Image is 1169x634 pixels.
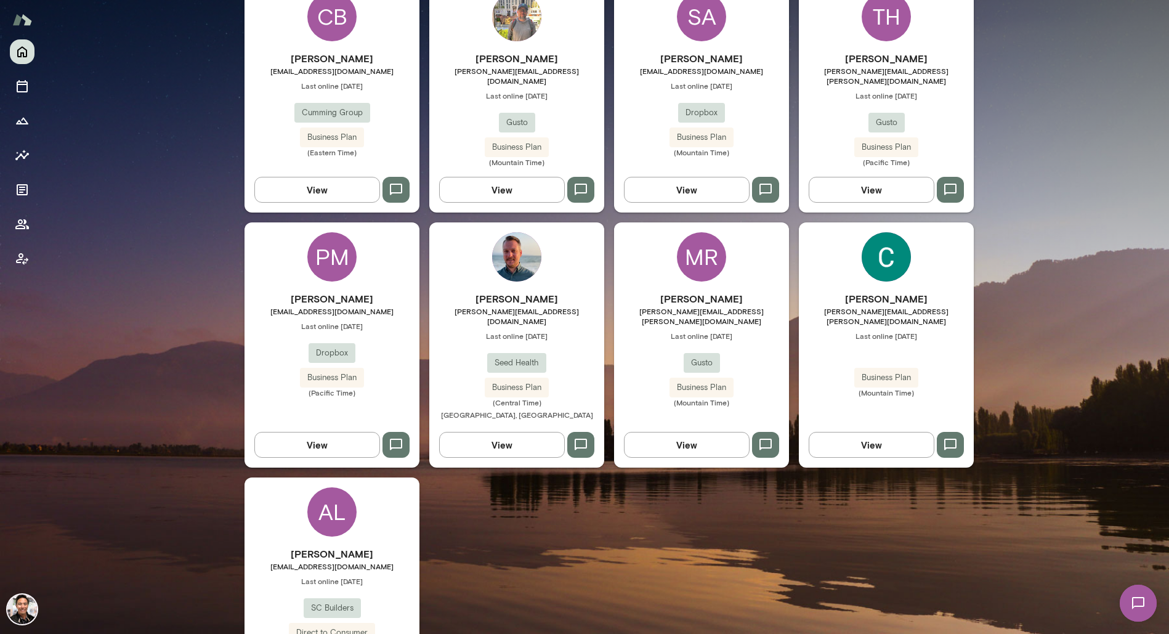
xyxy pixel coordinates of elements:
[245,576,419,586] span: Last online [DATE]
[809,177,934,203] button: View
[624,177,750,203] button: View
[868,116,905,129] span: Gusto
[614,306,789,326] span: [PERSON_NAME][EMAIL_ADDRESS][PERSON_NAME][DOMAIN_NAME]
[300,372,364,384] span: Business Plan
[300,131,364,144] span: Business Plan
[854,372,918,384] span: Business Plan
[254,432,380,458] button: View
[485,141,549,153] span: Business Plan
[304,602,361,614] span: SC Builders
[614,291,789,306] h6: [PERSON_NAME]
[678,107,725,119] span: Dropbox
[245,51,419,66] h6: [PERSON_NAME]
[10,212,34,237] button: Members
[624,432,750,458] button: View
[614,81,789,91] span: Last online [DATE]
[799,306,974,326] span: [PERSON_NAME][EMAIL_ADDRESS][PERSON_NAME][DOMAIN_NAME]
[614,66,789,76] span: [EMAIL_ADDRESS][DOMAIN_NAME]
[245,547,419,561] h6: [PERSON_NAME]
[485,381,549,394] span: Business Plan
[854,141,918,153] span: Business Plan
[429,397,604,407] span: (Central Time)
[614,51,789,66] h6: [PERSON_NAME]
[10,143,34,168] button: Insights
[862,232,911,282] img: Christina Brady
[245,388,419,397] span: (Pacific Time)
[677,232,726,282] div: MR
[799,91,974,100] span: Last online [DATE]
[294,107,370,119] span: Cumming Group
[499,116,535,129] span: Gusto
[254,177,380,203] button: View
[10,108,34,133] button: Growth Plan
[7,595,37,624] img: Albert Villarde
[799,331,974,341] span: Last online [DATE]
[429,291,604,306] h6: [PERSON_NAME]
[799,388,974,397] span: (Mountain Time)
[439,432,565,458] button: View
[799,157,974,167] span: (Pacific Time)
[245,81,419,91] span: Last online [DATE]
[799,66,974,86] span: [PERSON_NAME][EMAIL_ADDRESS][PERSON_NAME][DOMAIN_NAME]
[245,321,419,331] span: Last online [DATE]
[429,306,604,326] span: [PERSON_NAME][EMAIL_ADDRESS][DOMAIN_NAME]
[10,39,34,64] button: Home
[429,157,604,167] span: (Mountain Time)
[799,51,974,66] h6: [PERSON_NAME]
[429,331,604,341] span: Last online [DATE]
[429,66,604,86] span: [PERSON_NAME][EMAIL_ADDRESS][DOMAIN_NAME]
[492,232,541,282] img: Keith Frymark
[441,410,593,419] span: [GEOGRAPHIC_DATA], [GEOGRAPHIC_DATA]
[614,331,789,341] span: Last online [DATE]
[439,177,565,203] button: View
[614,397,789,407] span: (Mountain Time)
[429,51,604,66] h6: [PERSON_NAME]
[487,357,546,369] span: Seed Health
[614,147,789,157] span: (Mountain Time)
[669,381,734,394] span: Business Plan
[10,177,34,202] button: Documents
[684,357,720,369] span: Gusto
[799,291,974,306] h6: [PERSON_NAME]
[245,561,419,571] span: [EMAIL_ADDRESS][DOMAIN_NAME]
[309,347,355,359] span: Dropbox
[12,8,32,31] img: Mento
[10,246,34,271] button: Client app
[245,147,419,157] span: (Eastern Time)
[245,291,419,306] h6: [PERSON_NAME]
[669,131,734,144] span: Business Plan
[245,306,419,316] span: [EMAIL_ADDRESS][DOMAIN_NAME]
[307,232,357,282] div: PM
[429,91,604,100] span: Last online [DATE]
[245,66,419,76] span: [EMAIL_ADDRESS][DOMAIN_NAME]
[809,432,934,458] button: View
[307,487,357,537] div: AL
[10,74,34,99] button: Sessions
